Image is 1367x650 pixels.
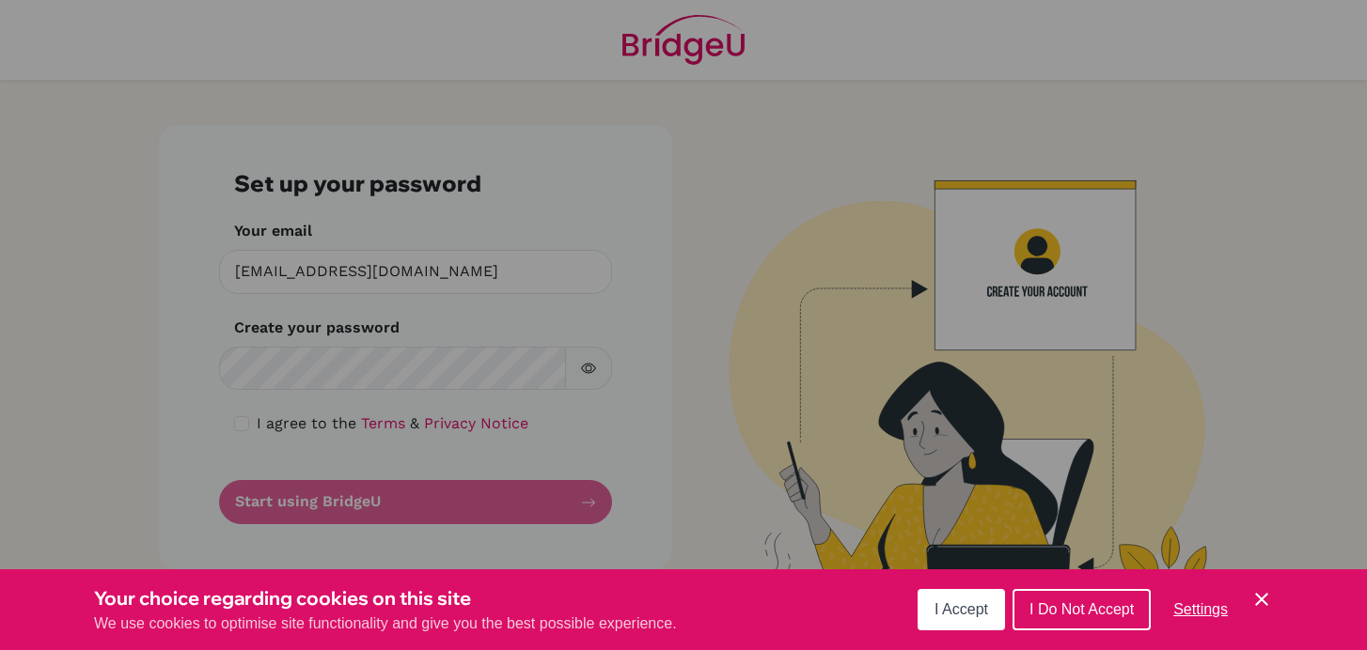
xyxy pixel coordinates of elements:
span: I Accept [935,601,988,617]
h3: Your choice regarding cookies on this site [94,584,677,612]
button: Save and close [1250,588,1273,611]
span: Settings [1173,601,1228,617]
button: Settings [1158,591,1243,628]
p: We use cookies to optimise site functionality and give you the best possible experience. [94,612,677,635]
button: I Do Not Accept [1013,589,1151,630]
button: I Accept [918,589,1005,630]
span: I Do Not Accept [1029,601,1134,617]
